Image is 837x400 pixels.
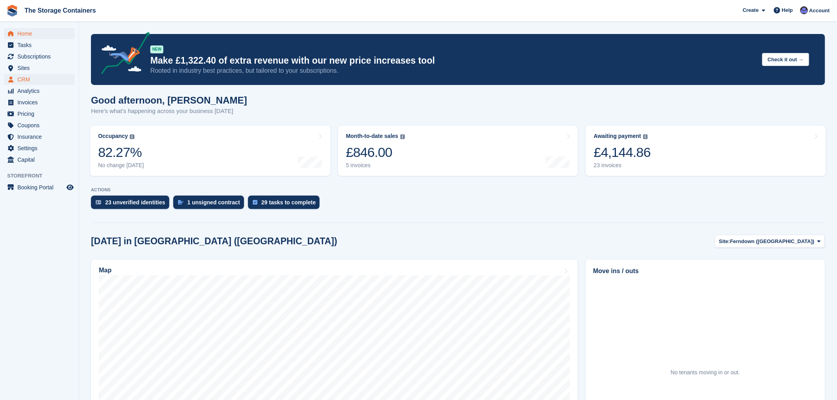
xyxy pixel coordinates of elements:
img: task-75834270c22a3079a89374b754ae025e5fb1db73e45f91037f5363f120a921f8.svg [253,200,258,205]
img: contract_signature_icon-13c848040528278c33f63329250d36e43548de30e8caae1d1a13099fd9432cc5.svg [178,200,184,205]
div: No change [DATE] [98,162,144,169]
button: Check it out → [762,53,809,66]
a: menu [4,120,75,131]
a: menu [4,74,75,85]
span: Tasks [17,40,65,51]
div: Month-to-date sales [346,133,398,140]
img: verify_identity-adf6edd0f0f0b5bbfe63781bf79b02c33cf7c696d77639b501bdc392416b5a36.svg [96,200,101,205]
h2: Map [99,267,112,274]
a: 29 tasks to complete [248,196,324,213]
div: 82.27% [98,144,144,160]
a: Awaiting payment £4,144.86 23 invoices [586,126,826,176]
span: Booking Portal [17,182,65,193]
span: Sites [17,62,65,74]
span: Insurance [17,131,65,142]
img: Dan Excell [800,6,808,14]
a: 1 unsigned contract [173,196,248,213]
div: £4,144.86 [594,144,651,160]
img: icon-info-grey-7440780725fd019a000dd9b08b2336e03edf1995a4989e88bcd33f0948082b44.svg [130,134,134,139]
p: Rooted in industry best practices, but tailored to your subscriptions. [150,66,756,75]
div: NEW [150,45,163,53]
a: menu [4,28,75,39]
span: Home [17,28,65,39]
a: menu [4,97,75,108]
a: menu [4,51,75,62]
div: 23 invoices [594,162,651,169]
a: Occupancy 82.27% No change [DATE] [90,126,330,176]
a: menu [4,40,75,51]
span: Coupons [17,120,65,131]
img: stora-icon-8386f47178a22dfd0bd8f6a31ec36ba5ce8667c1dd55bd0f319d3a0aa187defe.svg [6,5,18,17]
span: Invoices [17,97,65,108]
a: menu [4,108,75,119]
p: Make £1,322.40 of extra revenue with our new price increases tool [150,55,756,66]
span: Capital [17,154,65,165]
span: Site: [719,238,730,245]
div: 1 unsigned contract [187,199,240,206]
h2: [DATE] in [GEOGRAPHIC_DATA] ([GEOGRAPHIC_DATA]) [91,236,337,247]
div: 29 tasks to complete [261,199,316,206]
a: menu [4,154,75,165]
h1: Good afternoon, [PERSON_NAME] [91,95,247,106]
div: 23 unverified identities [105,199,165,206]
div: 5 invoices [346,162,405,169]
a: menu [4,62,75,74]
span: Ferndown ([GEOGRAPHIC_DATA]) [730,238,814,245]
img: price-adjustments-announcement-icon-8257ccfd72463d97f412b2fc003d46551f7dbcb40ab6d574587a9cd5c0d94... [95,32,150,77]
span: Create [743,6,759,14]
img: icon-info-grey-7440780725fd019a000dd9b08b2336e03edf1995a4989e88bcd33f0948082b44.svg [400,134,405,139]
span: Settings [17,143,65,154]
a: Month-to-date sales £846.00 5 invoices [338,126,578,176]
span: CRM [17,74,65,85]
img: icon-info-grey-7440780725fd019a000dd9b08b2336e03edf1995a4989e88bcd33f0948082b44.svg [643,134,648,139]
a: menu [4,143,75,154]
div: Occupancy [98,133,128,140]
a: Preview store [65,183,75,192]
a: menu [4,85,75,96]
div: £846.00 [346,144,405,160]
button: Site: Ferndown ([GEOGRAPHIC_DATA]) [715,235,825,248]
p: ACTIONS [91,187,825,192]
span: Account [809,7,830,15]
span: Subscriptions [17,51,65,62]
span: Help [782,6,793,14]
div: No tenants moving in or out. [671,368,740,377]
a: menu [4,182,75,193]
a: 23 unverified identities [91,196,173,213]
p: Here's what's happening across your business [DATE] [91,107,247,116]
h2: Move ins / outs [593,266,818,276]
a: The Storage Containers [21,4,99,17]
span: Pricing [17,108,65,119]
span: Storefront [7,172,79,180]
a: menu [4,131,75,142]
span: Analytics [17,85,65,96]
div: Awaiting payment [594,133,641,140]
